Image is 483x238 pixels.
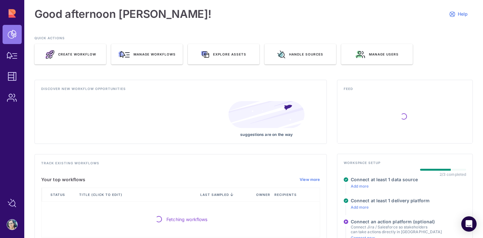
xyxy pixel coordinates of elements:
a: Add more [351,184,369,189]
h4: Connect at least 1 delivery platform [351,198,430,204]
h4: Feed [344,86,466,95]
h4: Connect an action platform (optional) [351,219,442,225]
span: Owner [256,192,272,197]
h4: Discover new workflow opportunities [41,86,320,95]
span: Manage workflows [134,52,176,56]
span: Status [50,192,66,197]
h4: Workspace setup [344,160,466,169]
span: Handle sources [289,52,323,56]
p: Connect Jira / Salesforce so stakeholders can take actions directly in [GEOGRAPHIC_DATA] [351,225,442,234]
p: suggestions are on the way [228,132,305,137]
span: Title (click to edit) [79,192,124,197]
div: 2/3 completed [440,172,466,177]
h1: Good afternoon [PERSON_NAME]! [34,8,211,20]
h3: QUICK ACTIONS [34,36,473,44]
span: Manage users [369,52,399,56]
span: Create Workflow [58,52,96,56]
a: Add more [351,205,369,210]
h5: Your top workflows [41,177,86,182]
h4: Connect at least 1 data source [351,177,418,182]
span: Help [458,11,468,17]
h4: Track existing workflows [41,161,320,169]
img: rocket_launch.e46a70e1.svg [45,50,54,59]
span: Explore assets [213,52,246,56]
span: last sampled [200,193,229,197]
img: account-photo [7,219,17,230]
span: Recipients [274,192,298,197]
span: Fetching workflows [166,216,208,223]
a: View more [300,177,320,182]
div: Open Intercom Messenger [461,216,477,232]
